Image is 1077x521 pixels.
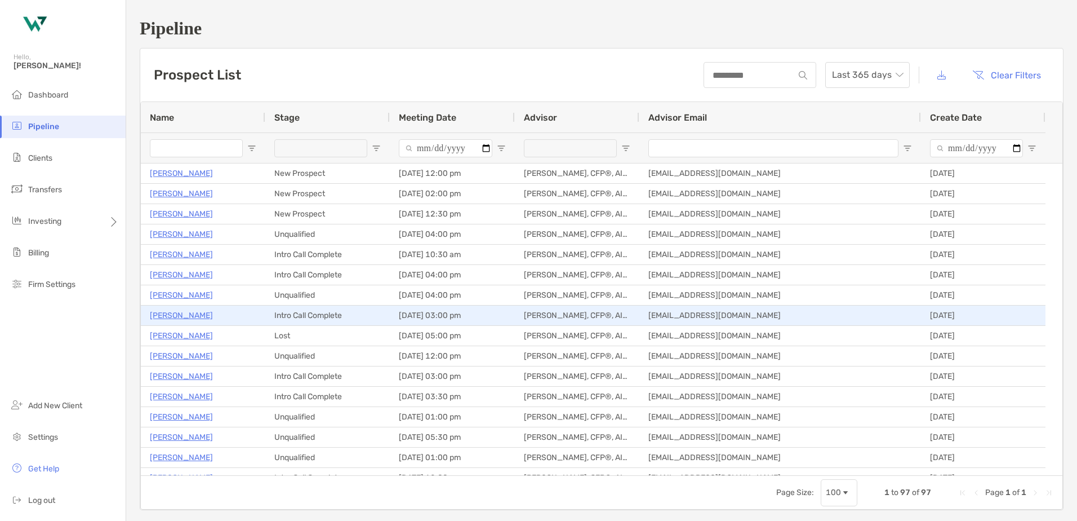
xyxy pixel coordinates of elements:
img: pipeline icon [10,119,24,133]
div: [EMAIL_ADDRESS][DOMAIN_NAME] [639,367,921,386]
div: Unqualified [265,407,390,427]
div: Unqualified [265,346,390,366]
span: Investing [28,217,61,226]
span: 1 [1021,488,1026,497]
div: [DATE] 04:00 pm [390,285,515,305]
div: Intro Call Complete [265,387,390,407]
div: [DATE] [921,285,1045,305]
div: [EMAIL_ADDRESS][DOMAIN_NAME] [639,448,921,467]
div: [PERSON_NAME], CFP®, AIF®, CPFA [515,164,639,183]
div: [DATE] [921,448,1045,467]
p: [PERSON_NAME] [150,166,213,180]
div: [DATE] 03:30 pm [390,387,515,407]
img: get-help icon [10,461,24,475]
div: Intro Call Complete [265,306,390,325]
img: logout icon [10,493,24,506]
span: of [1012,488,1020,497]
h1: Pipeline [140,18,1063,39]
div: Intro Call Complete [265,468,390,488]
div: [DATE] 05:30 pm [390,427,515,447]
div: [DATE] [921,224,1045,244]
div: [EMAIL_ADDRESS][DOMAIN_NAME] [639,306,921,325]
a: [PERSON_NAME] [150,308,213,323]
div: [DATE] [921,326,1045,346]
div: [EMAIL_ADDRESS][DOMAIN_NAME] [639,387,921,407]
img: Zoe Logo [14,5,54,45]
button: Open Filter Menu [247,144,256,153]
button: Clear Filters [964,63,1049,87]
button: Open Filter Menu [903,144,912,153]
a: [PERSON_NAME] [150,329,213,343]
div: First Page [958,488,967,497]
span: Name [150,112,174,123]
div: [DATE] 03:00 pm [390,306,515,325]
img: investing icon [10,214,24,227]
span: Meeting Date [399,112,456,123]
span: Settings [28,432,58,442]
span: Advisor Email [648,112,707,123]
img: add_new_client icon [10,398,24,412]
a: [PERSON_NAME] [150,471,213,485]
div: [EMAIL_ADDRESS][DOMAIN_NAME] [639,427,921,447]
button: Open Filter Menu [497,144,506,153]
p: [PERSON_NAME] [150,187,213,201]
span: Add New Client [28,401,82,410]
div: [PERSON_NAME], CFP®, AIF®, CRPC [515,265,639,285]
a: [PERSON_NAME] [150,207,213,221]
div: [DATE] [921,164,1045,183]
a: [PERSON_NAME] [150,451,213,465]
p: [PERSON_NAME] [150,288,213,302]
a: [PERSON_NAME] [150,349,213,363]
div: [DATE] 02:00 pm [390,184,515,204]
div: [PERSON_NAME], CFP®, AIF®, CRPC [515,184,639,204]
div: [PERSON_NAME], CFP®, AIF®, CRPC [515,367,639,386]
h3: Prospect List [154,67,241,83]
button: Open Filter Menu [621,144,630,153]
div: [PERSON_NAME], CFP®, AIF®, CPFA [515,224,639,244]
div: [PERSON_NAME], CFP®, AIF®, CPFA [515,427,639,447]
div: [DATE] 12:30 pm [390,204,515,224]
div: [DATE] 12:00 am [390,468,515,488]
div: New Prospect [265,204,390,224]
span: Pipeline [28,122,59,131]
div: New Prospect [265,184,390,204]
div: [EMAIL_ADDRESS][DOMAIN_NAME] [639,265,921,285]
span: Firm Settings [28,280,75,289]
div: [DATE] [921,265,1045,285]
p: [PERSON_NAME] [150,430,213,444]
span: Dashboard [28,90,68,100]
div: [EMAIL_ADDRESS][DOMAIN_NAME] [639,346,921,366]
p: [PERSON_NAME] [150,410,213,424]
div: [EMAIL_ADDRESS][DOMAIN_NAME] [639,224,921,244]
div: Last Page [1044,488,1053,497]
div: 100 [826,488,841,497]
span: Clients [28,153,52,163]
div: [DATE] [921,387,1045,407]
p: [PERSON_NAME] [150,390,213,404]
div: [EMAIL_ADDRESS][DOMAIN_NAME] [639,164,921,183]
span: Get Help [28,464,59,474]
input: Meeting Date Filter Input [399,139,492,157]
div: [DATE] 04:00 pm [390,265,515,285]
div: Previous Page [972,488,981,497]
div: [DATE] [921,468,1045,488]
a: [PERSON_NAME] [150,227,213,241]
div: Intro Call Complete [265,245,390,264]
span: Advisor [524,112,557,123]
div: Unqualified [265,427,390,447]
a: [PERSON_NAME] [150,248,213,262]
div: [PERSON_NAME], CFP®, AIF®, CPFA [515,285,639,305]
span: Page [985,488,1004,497]
a: [PERSON_NAME] [150,369,213,383]
div: Unqualified [265,448,390,467]
div: [PERSON_NAME], CFP®, AIF®, CPFA [515,407,639,427]
img: firm-settings icon [10,277,24,290]
div: [DATE] 12:00 pm [390,346,515,366]
span: of [912,488,919,497]
span: Billing [28,248,49,258]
